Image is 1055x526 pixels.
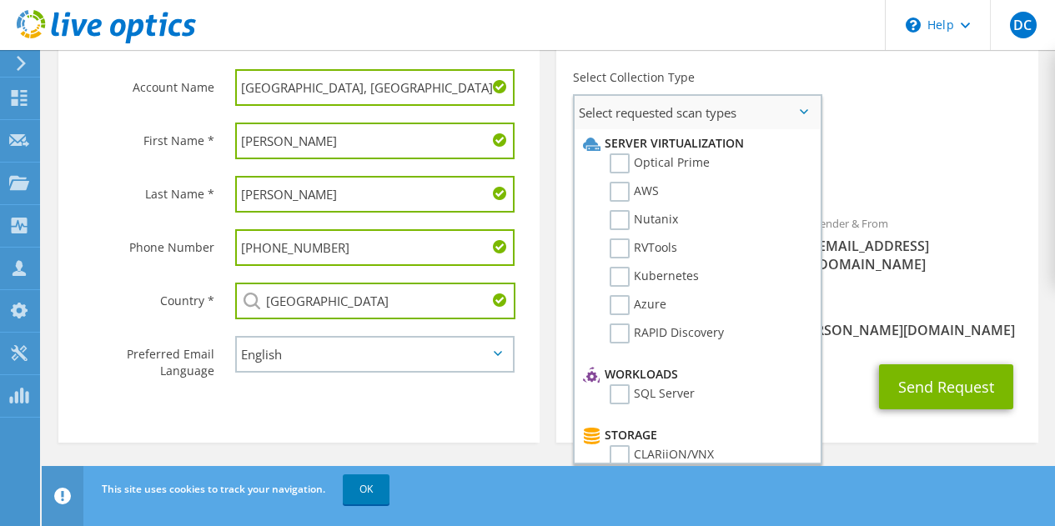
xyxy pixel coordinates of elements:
label: RVTools [610,238,677,258]
li: Storage [579,425,811,445]
label: CLARiiON/VNX [610,445,714,465]
label: AWS [610,182,659,202]
div: Sender & From [797,206,1038,282]
label: Country * [75,283,214,309]
label: Last Name * [75,176,214,203]
span: This site uses cookies to track your navigation. [102,482,325,496]
span: [EMAIL_ADDRESS][DOMAIN_NAME] [814,237,1022,273]
button: Send Request [879,364,1013,409]
div: CC & Reply To [556,290,1037,348]
label: Account Name [75,69,214,96]
label: First Name * [75,123,214,149]
span: Select requested scan types [575,96,820,129]
label: Kubernetes [610,267,699,287]
label: RAPID Discovery [610,323,724,343]
a: OK [343,474,389,504]
label: SQL Server [610,384,695,404]
label: Select Collection Type [573,69,695,86]
li: Workloads [579,364,811,384]
div: To [556,206,797,282]
label: Preferred Email Language [75,336,214,379]
svg: \n [906,18,921,33]
label: Phone Number [75,229,214,256]
label: Nutanix [610,210,678,230]
label: Azure [610,295,666,315]
span: DC [1010,12,1037,38]
div: Requested Collections [556,136,1037,198]
li: Server Virtualization [579,133,811,153]
label: Optical Prime [610,153,710,173]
